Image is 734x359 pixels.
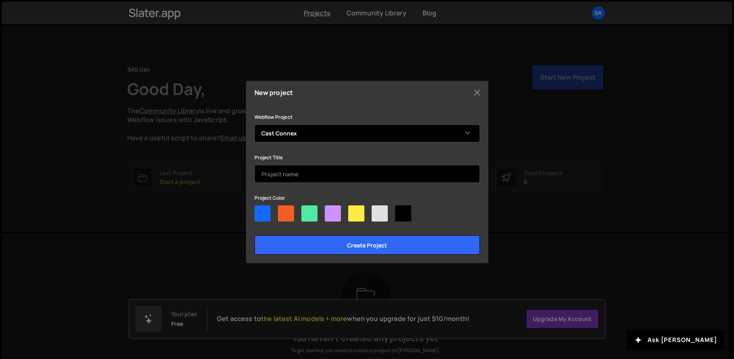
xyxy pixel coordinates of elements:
label: Project Color [254,194,286,202]
input: Project name [254,165,480,183]
button: Ask [PERSON_NAME] [627,331,724,349]
label: Webflow Project [254,113,292,121]
label: Project Title [254,154,283,162]
input: Create project [254,235,480,255]
button: Close [471,87,483,99]
h5: New project [254,89,293,96]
